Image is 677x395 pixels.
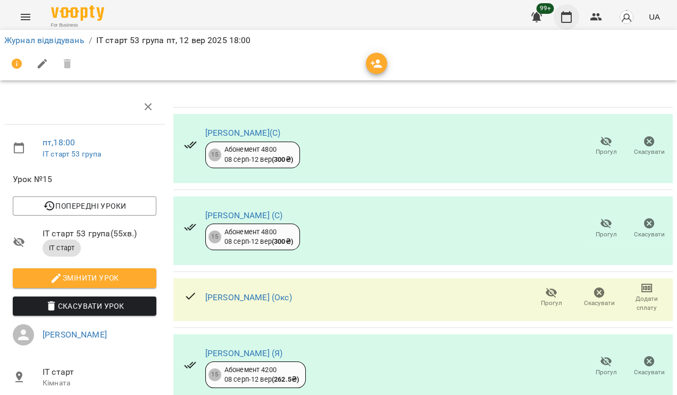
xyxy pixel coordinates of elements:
[13,268,156,287] button: Змінити урок
[629,294,664,312] span: Додати сплату
[272,237,293,245] b: ( 300 ₴ )
[21,271,148,284] span: Змінити урок
[272,155,293,163] b: ( 300 ₴ )
[13,4,38,30] button: Menu
[4,34,673,47] nav: breadcrumb
[43,150,102,158] a: ІТ старт 53 група
[89,34,92,47] li: /
[43,378,156,389] p: Кімната
[628,131,671,161] button: Скасувати
[43,243,81,253] span: ІТ старт
[21,200,148,212] span: Попередні уроки
[208,149,221,161] div: 15
[224,227,293,247] div: Абонемент 4800 08 серп - 12 вер
[51,5,104,21] img: Voopty Logo
[13,196,156,216] button: Попередні уроки
[205,348,283,358] a: [PERSON_NAME] (Я)
[528,283,575,312] button: Прогул
[634,147,665,157] span: Скасувати
[4,35,85,45] a: Журнал відвідувань
[584,213,628,243] button: Прогул
[619,10,634,24] img: avatar_s.png
[208,368,221,381] div: 15
[224,145,293,164] div: Абонемент 4800 08 серп - 12 вер
[649,11,660,22] span: UA
[208,231,221,243] div: 15
[224,365,299,385] div: Абонемент 4200 08 серп - 12 вер
[51,22,104,29] span: For Business
[272,375,299,383] b: ( 262.5 ₴ )
[537,3,554,14] span: 99+
[634,230,665,239] span: Скасувати
[205,128,280,138] a: [PERSON_NAME](С)
[634,368,665,377] span: Скасувати
[596,368,617,377] span: Прогул
[205,210,283,220] a: [PERSON_NAME] (С)
[43,330,107,340] a: [PERSON_NAME]
[628,352,671,382] button: Скасувати
[13,173,156,186] span: Урок №15
[96,34,251,47] p: ІТ старт 53 група пт, 12 вер 2025 18:00
[575,283,623,312] button: Скасувати
[205,292,292,302] a: [PERSON_NAME] (Окс)
[13,297,156,316] button: Скасувати Урок
[645,7,664,27] button: UA
[21,300,148,312] span: Скасувати Урок
[596,147,617,157] span: Прогул
[541,299,562,308] span: Прогул
[584,131,628,161] button: Прогул
[596,230,617,239] span: Прогул
[43,137,75,147] a: пт , 18:00
[584,299,615,308] span: Скасувати
[628,213,671,243] button: Скасувати
[584,352,628,382] button: Прогул
[623,283,671,312] button: Додати сплату
[43,227,156,240] span: ІТ старт 53 група ( 55 хв. )
[43,366,156,378] span: ІТ старт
